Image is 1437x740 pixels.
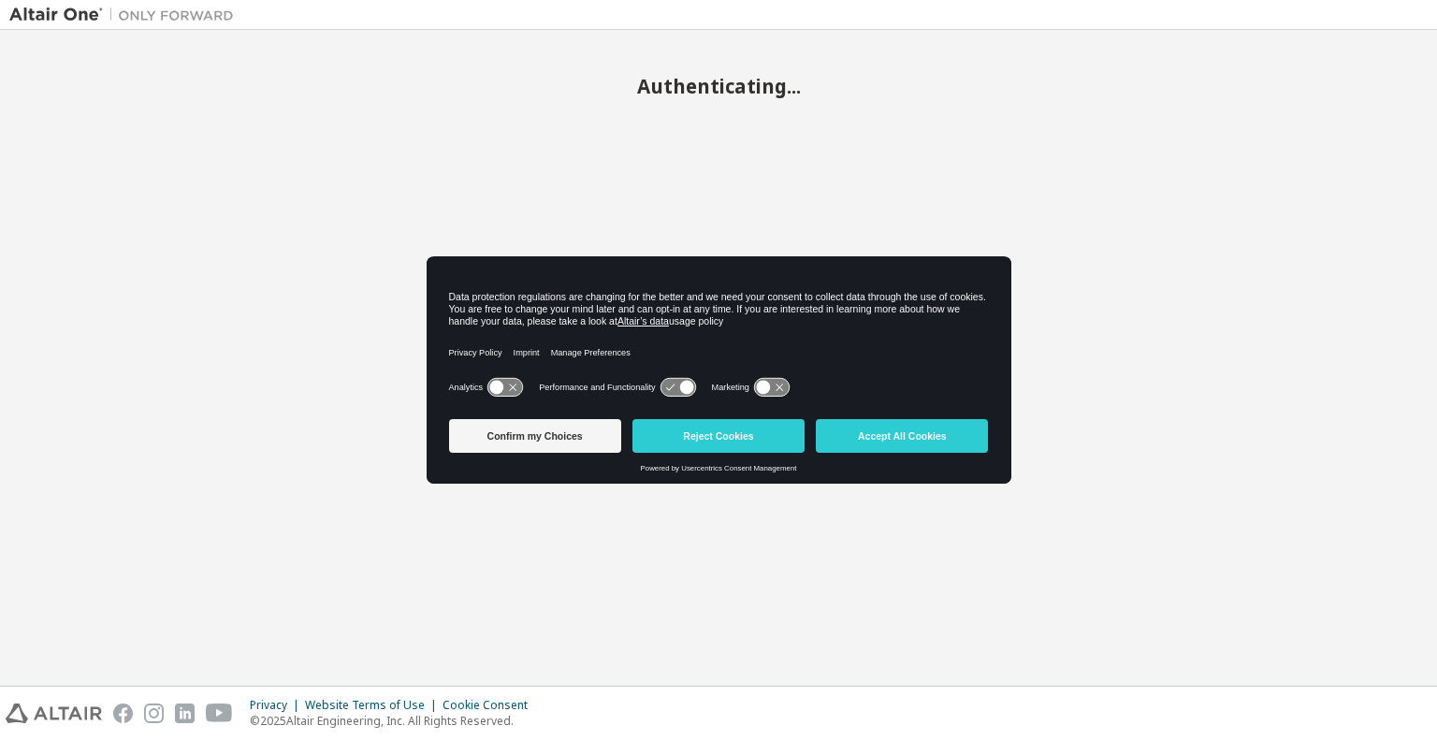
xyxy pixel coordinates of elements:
p: © 2025 Altair Engineering, Inc. All Rights Reserved. [250,713,539,729]
img: instagram.svg [144,704,164,723]
img: facebook.svg [113,704,133,723]
div: Cookie Consent [443,698,539,713]
h2: Authenticating... [9,74,1428,98]
img: linkedin.svg [175,704,195,723]
img: Altair One [9,6,243,24]
div: Privacy [250,698,305,713]
img: altair_logo.svg [6,704,102,723]
img: youtube.svg [206,704,233,723]
div: Website Terms of Use [305,698,443,713]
